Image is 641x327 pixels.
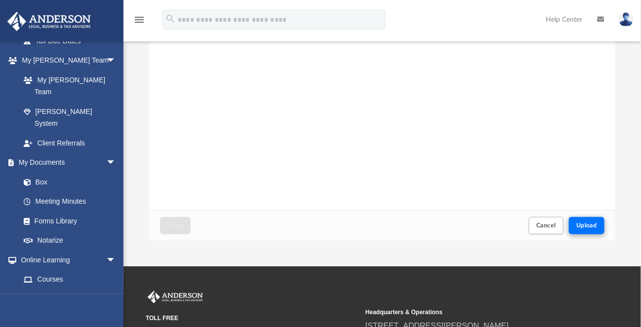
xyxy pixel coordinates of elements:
[7,153,126,173] a: My Documentsarrow_drop_down
[106,153,126,173] span: arrow_drop_down
[14,133,126,153] a: Client Referrals
[133,14,145,26] i: menu
[14,102,126,133] a: [PERSON_NAME] System
[576,222,597,228] span: Upload
[106,250,126,270] span: arrow_drop_down
[133,19,145,26] a: menu
[14,270,126,290] a: Courses
[146,291,205,304] img: Anderson Advisors Platinum Portal
[14,70,121,102] a: My [PERSON_NAME] Team
[146,314,359,323] small: TOLL FREE
[7,51,126,71] a: My [PERSON_NAME] Teamarrow_drop_down
[14,231,126,251] a: Notarize
[160,217,191,234] button: Close
[536,222,556,228] span: Cancel
[619,12,634,27] img: User Pic
[14,172,121,192] a: Box
[165,13,176,24] i: search
[4,12,94,31] img: Anderson Advisors Platinum Portal
[106,51,126,71] span: arrow_drop_down
[14,211,121,231] a: Forms Library
[7,250,126,270] a: Online Learningarrow_drop_down
[14,192,126,212] a: Meeting Minutes
[14,289,121,309] a: Video Training
[569,217,604,234] button: Upload
[167,222,183,228] span: Close
[529,217,563,234] button: Cancel
[365,308,578,317] small: Headquarters & Operations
